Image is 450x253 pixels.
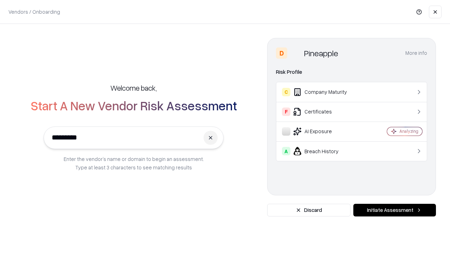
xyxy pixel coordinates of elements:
[267,204,351,216] button: Discard
[282,147,290,155] div: A
[31,98,237,112] h2: Start A New Vendor Risk Assessment
[304,47,338,59] div: Pineapple
[399,128,418,134] div: Analyzing
[282,108,290,116] div: F
[353,204,436,216] button: Initiate Assessment
[282,147,366,155] div: Breach History
[64,155,204,171] p: Enter the vendor’s name or domain to begin an assessment. Type at least 3 characters to see match...
[276,68,427,76] div: Risk Profile
[282,88,290,96] div: C
[405,47,427,59] button: More info
[276,47,287,59] div: D
[8,8,60,15] p: Vendors / Onboarding
[282,127,366,136] div: AI Exposure
[110,83,157,93] h5: Welcome back,
[282,108,366,116] div: Certificates
[282,88,366,96] div: Company Maturity
[290,47,301,59] img: Pineapple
